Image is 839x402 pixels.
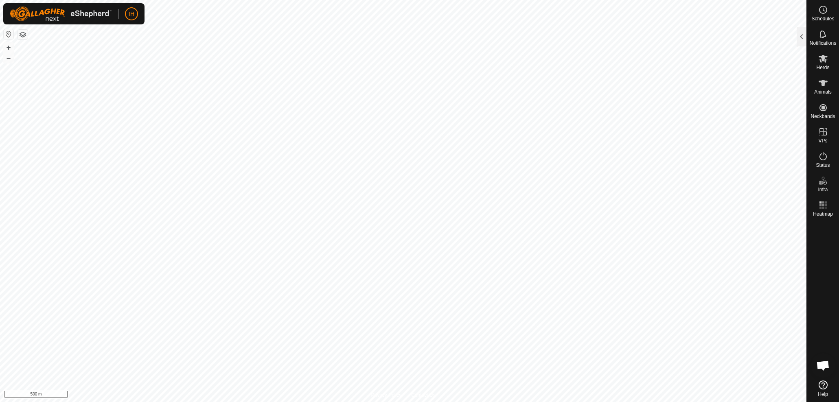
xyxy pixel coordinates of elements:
a: Help [807,377,839,400]
button: Map Layers [18,30,28,39]
span: Infra [818,187,828,192]
span: Herds [816,65,829,70]
span: Animals [814,90,832,94]
button: Reset Map [4,29,13,39]
button: + [4,43,13,52]
span: VPs [818,138,827,143]
span: Neckbands [811,114,835,119]
a: Contact Us [411,391,435,399]
span: Status [816,163,830,168]
span: Help [818,392,828,397]
img: Gallagher Logo [10,7,112,21]
span: Schedules [811,16,834,21]
span: Notifications [810,41,836,46]
div: Open chat [811,353,835,378]
button: – [4,53,13,63]
span: Heatmap [813,212,833,216]
span: IH [129,10,134,18]
a: Privacy Policy [371,391,401,399]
